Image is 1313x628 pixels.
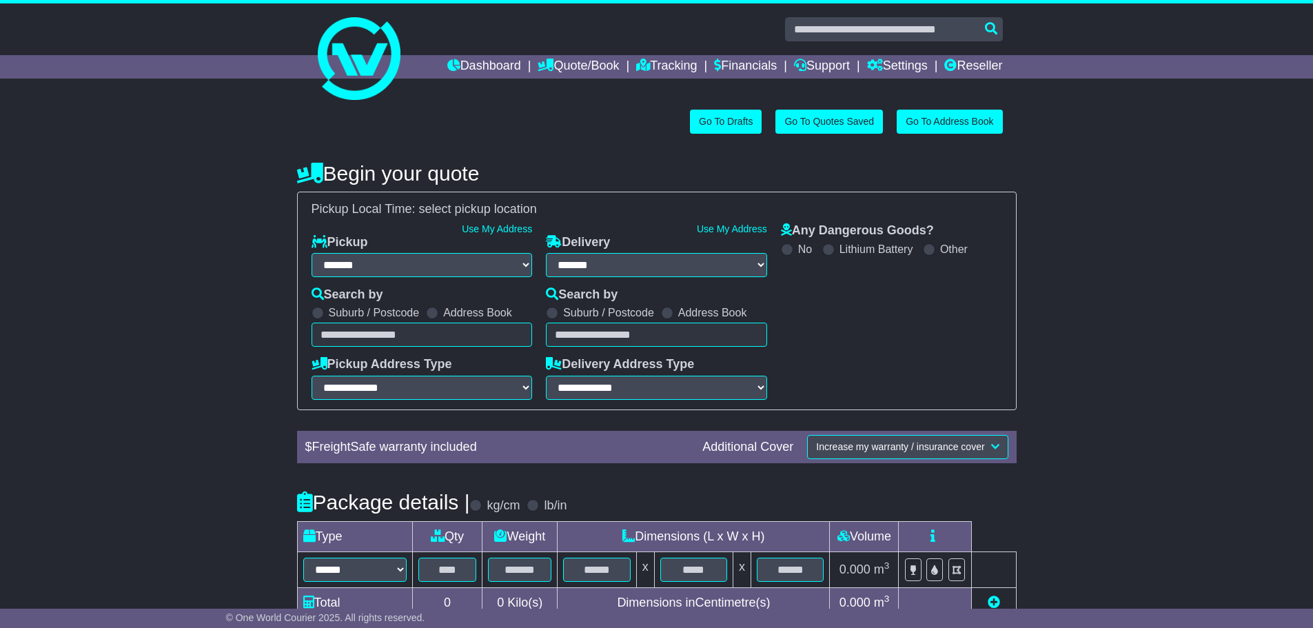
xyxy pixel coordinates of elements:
label: Suburb / Postcode [329,306,420,319]
a: Use My Address [697,223,767,234]
td: Total [297,587,412,618]
label: Delivery Address Type [546,357,694,372]
label: Pickup Address Type [312,357,452,372]
label: lb/in [544,498,567,514]
span: 0.000 [839,596,871,609]
label: Address Book [678,306,747,319]
span: © One World Courier 2025. All rights reserved. [226,612,425,623]
a: Add new item [988,596,1000,609]
td: x [733,551,751,587]
label: kg/cm [487,498,520,514]
span: Increase my warranty / insurance cover [816,441,984,452]
div: Additional Cover [695,440,800,455]
a: Go To Drafts [690,110,762,134]
div: $ FreightSafe warranty included [298,440,696,455]
a: Reseller [944,55,1002,79]
sup: 3 [884,594,890,604]
td: Dimensions in Centimetre(s) [558,587,830,618]
a: Settings [867,55,928,79]
h4: Begin your quote [297,162,1017,185]
a: Go To Address Book [897,110,1002,134]
sup: 3 [884,560,890,571]
label: Suburb / Postcode [563,306,654,319]
label: Search by [546,287,618,303]
a: Quote/Book [538,55,619,79]
td: Volume [830,521,899,551]
span: m [874,563,890,576]
span: 0 [497,596,504,609]
label: Search by [312,287,383,303]
a: Financials [714,55,777,79]
label: Other [940,243,968,256]
td: Type [297,521,412,551]
span: m [874,596,890,609]
td: Qty [412,521,482,551]
a: Support [794,55,850,79]
span: select pickup location [419,202,537,216]
label: Address Book [443,306,512,319]
a: Tracking [636,55,697,79]
td: 0 [412,587,482,618]
div: Pickup Local Time: [305,202,1009,217]
td: x [636,551,654,587]
a: Dashboard [447,55,521,79]
label: Delivery [546,235,610,250]
button: Increase my warranty / insurance cover [807,435,1008,459]
label: No [798,243,812,256]
td: Weight [482,521,558,551]
label: Any Dangerous Goods? [781,223,934,239]
a: Go To Quotes Saved [775,110,883,134]
a: Use My Address [462,223,532,234]
h4: Package details | [297,491,470,514]
span: 0.000 [839,563,871,576]
label: Pickup [312,235,368,250]
td: Kilo(s) [482,587,558,618]
td: Dimensions (L x W x H) [558,521,830,551]
label: Lithium Battery [839,243,913,256]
